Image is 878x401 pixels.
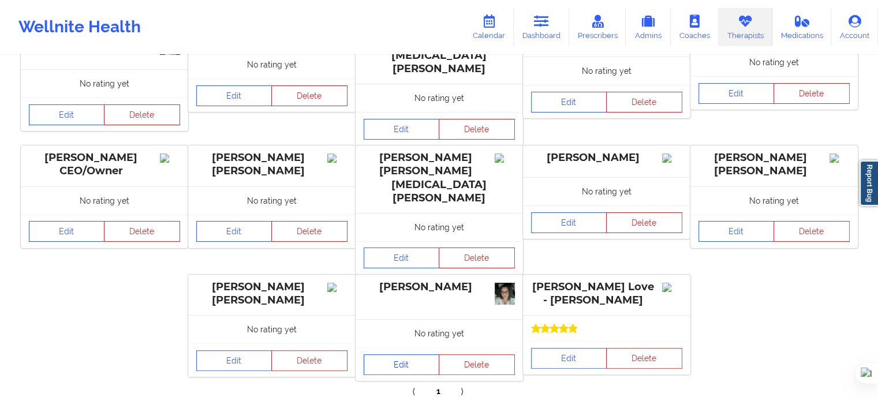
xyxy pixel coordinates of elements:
[671,8,719,46] a: Coaches
[327,153,348,163] img: Image%2Fplaceholer-image.png
[364,119,440,140] a: Edit
[514,8,569,46] a: Dashboard
[606,92,682,113] button: Delete
[662,283,682,292] img: Image%2Fplaceholer-image.png
[439,119,515,140] button: Delete
[860,160,878,206] a: Report Bug
[21,186,188,215] div: No rating yet
[698,83,775,104] a: Edit
[196,280,348,307] div: [PERSON_NAME] [PERSON_NAME]
[356,319,523,347] div: No rating yet
[523,57,690,85] div: No rating yet
[188,186,356,215] div: No rating yet
[719,8,772,46] a: Therapists
[774,83,850,104] button: Delete
[188,50,356,78] div: No rating yet
[271,350,348,371] button: Delete
[29,104,105,125] a: Edit
[531,92,607,113] a: Edit
[364,354,440,375] a: Edit
[531,348,607,369] a: Edit
[698,221,775,242] a: Edit
[188,315,356,343] div: No rating yet
[271,221,348,242] button: Delete
[364,151,515,205] div: [PERSON_NAME] [PERSON_NAME] [MEDICAL_DATA][PERSON_NAME]
[606,212,682,233] button: Delete
[364,248,440,268] a: Edit
[196,85,272,106] a: Edit
[327,283,348,292] img: Image%2Fplaceholer-image.png
[831,8,878,46] a: Account
[495,153,515,163] img: Image%2Fplaceholer-image.png
[439,248,515,268] button: Delete
[690,186,858,215] div: No rating yet
[830,153,850,163] img: Image%2Fplaceholer-image.png
[160,153,180,163] img: Image%2Fplaceholer-image.png
[523,177,690,205] div: No rating yet
[29,151,180,178] div: [PERSON_NAME] CEO/Owner
[356,84,523,112] div: No rating yet
[364,280,515,294] div: [PERSON_NAME]
[104,221,180,242] button: Delete
[698,151,850,178] div: [PERSON_NAME] [PERSON_NAME]
[495,283,515,305] img: c285e70d-5873-4e7b-bc2b-0973151ece9a_e2907ce6-dde6-431c-818d-a38e6e235549PIC.jpg
[21,69,188,98] div: No rating yet
[531,151,682,164] div: [PERSON_NAME]
[196,151,348,178] div: [PERSON_NAME] [PERSON_NAME]
[606,348,682,369] button: Delete
[104,104,180,125] button: Delete
[772,8,832,46] a: Medications
[196,221,272,242] a: Edit
[531,280,682,307] div: [PERSON_NAME] Love - [PERSON_NAME]
[356,213,523,241] div: No rating yet
[464,8,514,46] a: Calendar
[271,85,348,106] button: Delete
[569,8,626,46] a: Prescribers
[626,8,671,46] a: Admins
[690,48,858,76] div: No rating yet
[196,350,272,371] a: Edit
[531,212,607,233] a: Edit
[662,153,682,163] img: Image%2Fplaceholer-image.png
[439,354,515,375] button: Delete
[774,221,850,242] button: Delete
[29,221,105,242] a: Edit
